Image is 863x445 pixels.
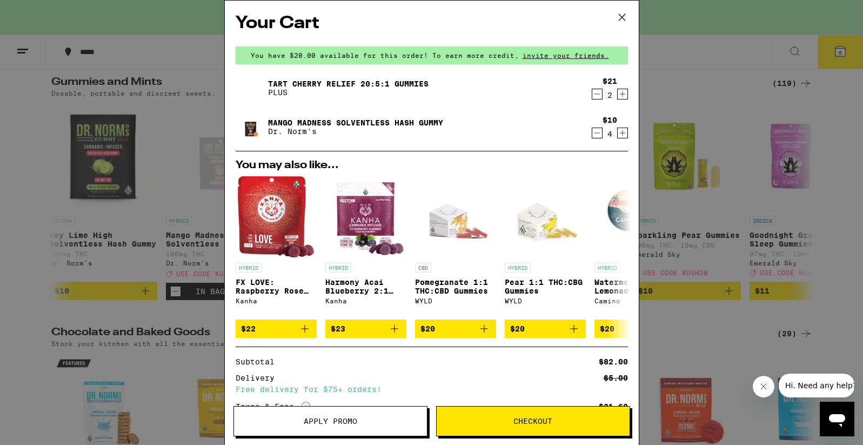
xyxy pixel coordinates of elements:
[594,263,620,273] p: HYBRID
[236,112,266,142] img: Mango Madness Solventless Hash Gummy
[594,176,675,320] a: Open page for Watermelon Lemonade Bliss Gummies from Camino
[238,176,313,257] img: Kanha - FX LOVE: Raspberry Rose 2:1:1 Gummies
[415,176,496,320] a: Open page for Pomegranate 1:1 THC:CBD Gummies from WYLD
[236,297,317,304] div: Kanha
[420,324,435,333] span: $20
[268,118,443,127] a: Mango Madness Solventless Hash Gummy
[325,297,406,304] div: Kanha
[617,89,628,99] button: Increment
[241,324,256,333] span: $22
[233,406,427,436] button: Apply Promo
[6,8,78,16] span: Hi. Need any help?
[820,402,854,436] iframe: Button to launch messaging window
[415,320,496,338] button: Add to bag
[594,297,675,304] div: Camino
[236,386,628,393] div: Free delivery for $75+ orders!
[325,176,406,320] a: Open page for Harmony Acai Blueberry 2:1 CBG Gummies from Kanha
[603,116,617,124] div: $10
[236,11,628,36] h2: Your Cart
[519,52,613,59] span: invite your friends.
[236,320,317,338] button: Add to bag
[415,176,496,257] img: WYLD - Pomegranate 1:1 THC:CBD Gummies
[510,324,525,333] span: $20
[592,89,603,99] button: Decrement
[603,77,617,85] div: $21
[304,417,357,425] span: Apply Promo
[331,324,345,333] span: $23
[236,374,282,382] div: Delivery
[236,278,317,295] p: FX LOVE: Raspberry Rose 2:1:1 Gummies
[599,403,628,410] div: $21.60
[415,263,431,273] p: CBD
[505,320,586,338] button: Add to bag
[268,79,429,88] a: Tart Cherry Relief 20:5:1 Gummies
[415,297,496,304] div: WYLD
[604,374,628,382] div: $5.00
[617,128,628,138] button: Increment
[505,297,586,304] div: WYLD
[326,176,405,257] img: Kanha - Harmony Acai Blueberry 2:1 CBG Gummies
[779,374,854,397] iframe: Message from company
[753,376,774,397] iframe: Close message
[594,320,675,338] button: Add to bag
[236,358,282,366] div: Subtotal
[603,91,617,99] div: 2
[236,73,266,103] img: Tart Cherry Relief 20:5:1 Gummies
[600,324,614,333] span: $20
[325,320,406,338] button: Add to bag
[415,278,496,295] p: Pomegranate 1:1 THC:CBD Gummies
[325,278,406,295] p: Harmony Acai Blueberry 2:1 CBG Gummies
[236,160,628,171] h2: You may also like...
[505,176,586,320] a: Open page for Pear 1:1 THC:CBG Gummies from WYLD
[236,402,310,411] div: Taxes & Fees
[236,176,317,320] a: Open page for FX LOVE: Raspberry Rose 2:1:1 Gummies from Kanha
[603,130,617,138] div: 4
[513,417,552,425] span: Checkout
[436,406,630,436] button: Checkout
[592,128,603,138] button: Decrement
[268,88,429,97] p: PLUS
[594,176,675,257] img: Camino - Watermelon Lemonade Bliss Gummies
[505,176,586,257] img: WYLD - Pear 1:1 THC:CBG Gummies
[268,127,443,136] p: Dr. Norm's
[251,52,519,59] span: You have $20.00 available for this order! To earn more credit,
[594,278,675,295] p: Watermelon Lemonade Bliss Gummies
[325,263,351,273] p: HYBRID
[599,358,628,366] div: $82.00
[505,263,531,273] p: HYBRID
[236,47,628,64] div: You have $20.00 available for this order! To earn more credit,invite your friends.
[505,278,586,295] p: Pear 1:1 THC:CBG Gummies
